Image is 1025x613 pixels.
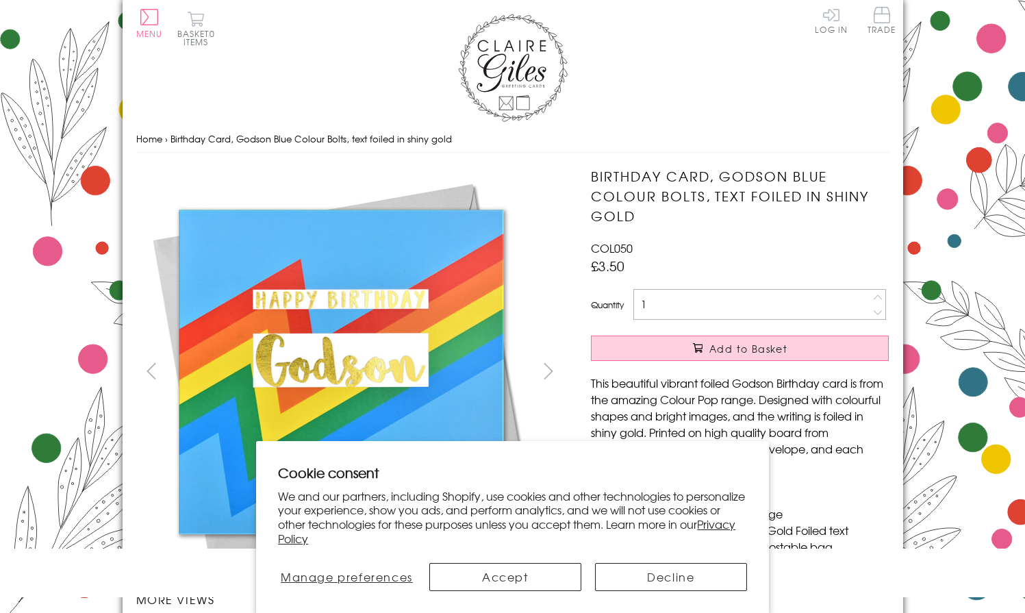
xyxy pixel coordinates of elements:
[184,27,215,48] span: 0 items
[533,355,564,386] button: next
[281,568,413,585] span: Manage preferences
[136,355,167,386] button: prev
[868,7,896,34] span: Trade
[591,240,633,256] span: COL050
[564,166,974,577] img: Birthday Card, Godson Blue Colour Bolts, text foiled in shiny gold
[278,516,735,547] a: Privacy Policy
[136,591,564,608] h3: More views
[591,299,624,311] label: Quantity
[136,9,163,38] button: Menu
[429,563,581,591] button: Accept
[815,7,848,34] a: Log In
[458,14,568,122] img: Claire Giles Greetings Cards
[868,7,896,36] a: Trade
[136,27,163,40] span: Menu
[591,375,889,473] p: This beautiful vibrant foiled Godson Birthday card is from the amazing Colour Pop range. Designed...
[136,166,546,577] img: Birthday Card, Godson Blue Colour Bolts, text foiled in shiny gold
[177,11,215,46] button: Basket0 items
[136,132,162,145] a: Home
[591,166,889,225] h1: Birthday Card, Godson Blue Colour Bolts, text foiled in shiny gold
[595,563,747,591] button: Decline
[165,132,168,145] span: ›
[278,489,747,546] p: We and our partners, including Shopify, use cookies and other technologies to personalize your ex...
[170,132,452,145] span: Birthday Card, Godson Blue Colour Bolts, text foiled in shiny gold
[278,563,415,591] button: Manage preferences
[136,125,889,153] nav: breadcrumbs
[709,342,787,355] span: Add to Basket
[591,336,889,361] button: Add to Basket
[278,463,747,482] h2: Cookie consent
[591,256,624,275] span: £3.50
